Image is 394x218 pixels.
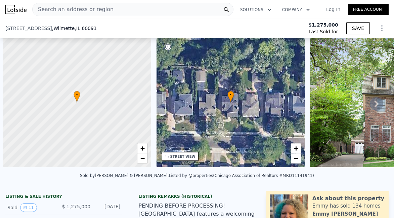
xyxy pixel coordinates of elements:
[5,25,52,32] span: [STREET_ADDRESS]
[375,22,389,35] button: Show Options
[227,92,234,98] span: •
[20,203,37,212] button: View historical data
[74,91,80,103] div: •
[96,203,120,212] div: [DATE]
[277,4,315,16] button: Company
[170,154,195,159] div: STREET VIEW
[7,203,56,212] div: Sold
[312,203,381,209] div: Emmy has sold 134 homes
[75,26,96,31] span: , IL 60091
[312,211,378,217] div: Emmy [PERSON_NAME]
[5,5,27,14] img: Lotside
[140,144,144,152] span: +
[138,194,255,199] div: Listing Remarks (Historical)
[291,143,301,153] a: Zoom in
[294,144,298,152] span: +
[52,25,97,32] span: , Wilmette
[291,153,301,163] a: Zoom out
[308,22,338,28] span: $1,275,000
[62,204,90,209] span: $ 1,275,000
[294,154,298,162] span: −
[348,4,389,15] a: Free Account
[227,91,234,103] div: •
[80,173,169,178] div: Sold by [PERSON_NAME] & [PERSON_NAME] .
[137,153,147,163] a: Zoom out
[169,173,314,178] div: Listed by @properties (Chicago Association of Realtors #MRD11141941)
[140,154,144,162] span: −
[312,194,384,203] div: Ask about this property
[309,28,338,35] span: Last Sold for
[33,5,114,13] span: Search an address or region
[235,4,277,16] button: Solutions
[5,194,122,201] div: LISTING & SALE HISTORY
[74,92,80,98] span: •
[318,6,348,13] a: Log In
[346,22,370,34] button: SAVE
[137,143,147,153] a: Zoom in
